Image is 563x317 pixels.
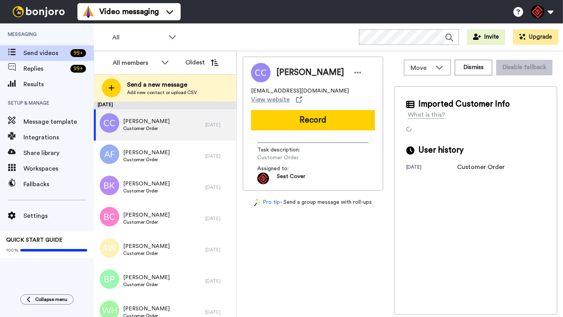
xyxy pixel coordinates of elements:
img: cc.png [100,113,119,133]
span: Customer Order [123,250,170,256]
div: [DATE] [205,278,233,284]
div: - Send a group message with roll-ups [243,198,383,207]
span: Customer Order [123,219,170,225]
span: Customer Order [123,157,170,163]
span: Replies [23,64,67,73]
span: [PERSON_NAME] [123,149,170,157]
span: [PERSON_NAME] [123,118,170,125]
div: [DATE] [205,247,233,253]
span: Imported Customer Info [418,98,510,110]
div: [DATE] [205,309,233,315]
span: QUICK START GUIDE [6,237,63,243]
span: Collapse menu [35,296,67,303]
span: All [112,33,165,42]
div: [DATE] [94,102,237,109]
button: Disable fallback [496,60,552,75]
a: Pro tip [254,198,280,207]
a: View website [251,95,302,104]
img: bj-logo-header-white.svg [9,6,68,17]
button: Dismiss [455,60,492,75]
button: Upgrade [513,29,558,45]
span: [PERSON_NAME] [123,180,170,188]
div: 99 + [70,65,86,73]
span: View website [251,95,290,104]
span: [PERSON_NAME] [123,305,170,313]
div: [DATE] [205,215,233,222]
span: Results [23,80,94,89]
span: Send videos [23,48,67,58]
span: Message template [23,117,94,126]
span: Move [411,63,432,73]
span: Integrations [23,133,94,142]
span: Workspaces [23,164,94,173]
button: Record [251,110,375,130]
span: Customer Order [123,188,170,194]
span: [PERSON_NAME] [276,67,344,78]
img: magic-wand.svg [254,198,261,207]
div: [DATE] [205,153,233,159]
img: vm-color.svg [82,5,95,18]
img: af.png [100,144,119,164]
span: Share library [23,148,94,158]
span: [PERSON_NAME] [123,211,170,219]
span: Seat Cover [277,173,305,184]
span: Customer Order [257,154,332,162]
img: ec5645ef-65b2-4455-98b9-10df426c12e0-1681764373.jpg [257,173,269,184]
img: bc.png [100,207,119,226]
span: [EMAIL_ADDRESS][DOMAIN_NAME] [251,87,349,95]
span: Video messaging [99,6,159,17]
div: [DATE] [205,184,233,191]
span: Send a new message [127,80,197,89]
span: [PERSON_NAME] [123,274,170,281]
span: Customer Order [123,125,170,132]
span: 100% [6,247,18,253]
span: Settings [23,211,94,221]
div: What is this? [408,110,445,119]
img: bp.png [100,269,119,289]
span: User history [418,144,464,156]
div: Customer Order [457,162,505,172]
span: Add new contact or upload CSV [127,89,197,96]
div: [DATE] [205,122,233,128]
span: Task description : [257,146,312,154]
button: Oldest [179,55,224,70]
button: Collapse menu [20,294,74,305]
div: [DATE] [406,164,457,172]
div: All members [113,58,157,68]
img: Image of Christopher Clarke [251,63,271,82]
span: Customer Order [123,281,170,288]
div: 99 + [70,49,86,57]
img: aw.png [100,238,119,258]
span: [PERSON_NAME] [123,242,170,250]
button: Invite [467,29,505,45]
span: Fallbacks [23,180,94,189]
span: Assigned to: [257,165,312,173]
img: bk.png [100,176,119,195]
